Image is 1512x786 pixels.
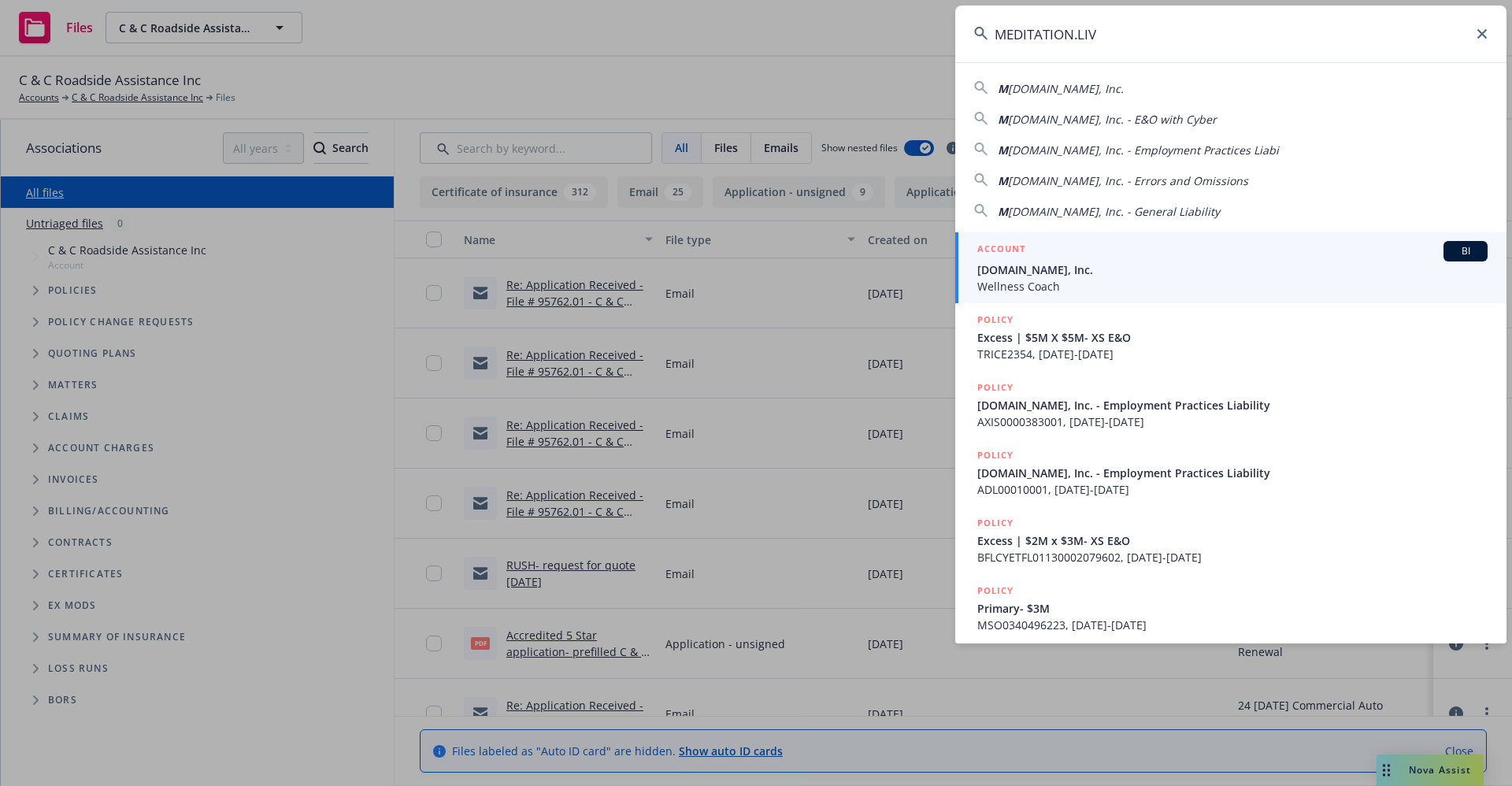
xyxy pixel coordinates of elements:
[977,515,1014,531] h5: POLICY
[1008,143,1279,158] span: [DOMAIN_NAME], Inc. - Employment Practices Liabi
[998,112,1008,127] span: M
[977,549,1488,565] span: BFLCYETFL01130002079602, [DATE]-[DATE]
[998,204,1008,219] span: M
[977,278,1488,295] span: Wellness Coach
[1008,81,1124,96] span: [DOMAIN_NAME], Inc.
[955,574,1506,642] a: POLICYPrimary- $3MMSO0340496223, [DATE]-[DATE]
[977,447,1014,463] h5: POLICY
[955,439,1506,506] a: POLICY[DOMAIN_NAME], Inc. - Employment Practices LiabilityADL00010001, [DATE]-[DATE]
[977,380,1014,395] h5: POLICY
[977,465,1488,481] span: [DOMAIN_NAME], Inc. - Employment Practices Liability
[998,81,1008,96] span: M
[955,6,1506,62] input: Search...
[998,143,1008,158] span: M
[955,232,1506,303] a: ACCOUNTBI[DOMAIN_NAME], Inc.Wellness Coach
[977,312,1014,328] h5: POLICY
[1450,244,1481,258] span: BI
[977,617,1488,633] span: MSO0340496223, [DATE]-[DATE]
[977,329,1488,346] span: Excess | $5M X $5M- XS E&O
[1008,112,1217,127] span: [DOMAIN_NAME], Inc. - E&O with Cyber
[955,506,1506,574] a: POLICYExcess | $2M x $3M- XS E&OBFLCYETFL01130002079602, [DATE]-[DATE]
[955,303,1506,371] a: POLICYExcess | $5M X $5M- XS E&OTRICE2354, [DATE]-[DATE]
[1008,173,1248,188] span: [DOMAIN_NAME], Inc. - Errors and Omissions
[977,261,1488,278] span: [DOMAIN_NAME], Inc.
[998,173,1008,188] span: M
[977,583,1014,599] h5: POLICY
[977,397,1488,413] span: [DOMAIN_NAME], Inc. - Employment Practices Liability
[955,371,1506,439] a: POLICY[DOMAIN_NAME], Inc. - Employment Practices LiabilityAXIS0000383001, [DATE]-[DATE]
[977,346,1488,362] span: TRICE2354, [DATE]-[DATE]
[977,481,1488,498] span: ADL00010001, [DATE]-[DATE]
[977,600,1488,617] span: Primary- $3M
[1008,204,1220,219] span: [DOMAIN_NAME], Inc. - General Liability
[977,413,1488,430] span: AXIS0000383001, [DATE]-[DATE]
[977,241,1025,260] h5: ACCOUNT
[977,532,1488,549] span: Excess | $2M x $3M- XS E&O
